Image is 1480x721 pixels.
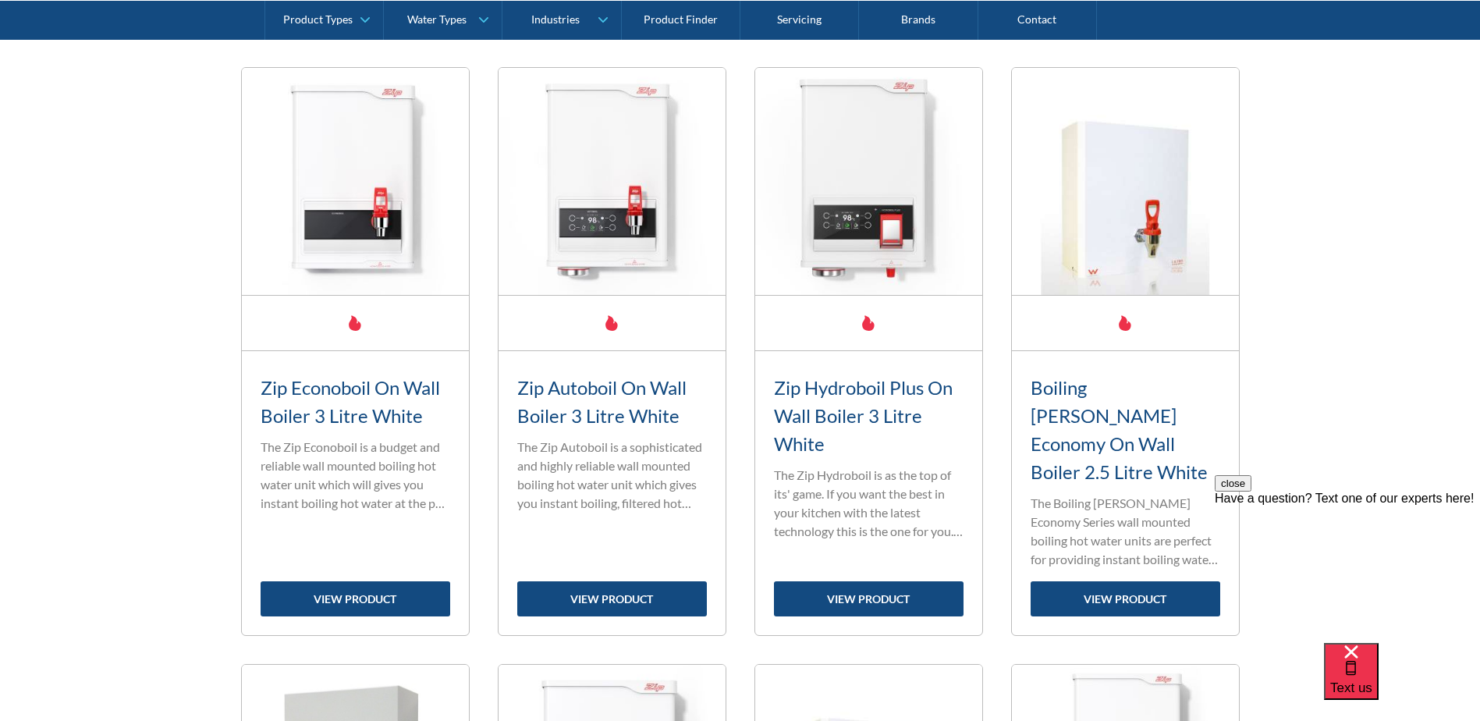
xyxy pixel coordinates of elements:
[1031,494,1220,569] p: The Boiling [PERSON_NAME] Economy Series wall mounted boiling hot water units are perfect for pro...
[774,466,964,541] p: The Zip Hydroboil is as the top of its' game. If you want the best in your kitchen with the lates...
[1031,581,1220,616] a: view product
[242,68,469,295] img: Zip Econoboil On Wall Boiler 3 Litre White
[407,12,467,26] div: Water Types
[1324,643,1480,721] iframe: podium webchat widget bubble
[261,438,450,513] p: The Zip Econoboil is a budget and reliable wall mounted boiling hot water unit which will gives y...
[517,374,707,430] h3: Zip Autoboil On Wall Boiler 3 Litre White
[774,374,964,458] h3: Zip Hydroboil Plus On Wall Boiler 3 Litre White
[1215,475,1480,662] iframe: podium webchat widget prompt
[1012,68,1239,295] img: Boiling Billy Economy On Wall Boiler 2.5 Litre White
[517,581,707,616] a: view product
[283,12,353,26] div: Product Types
[755,68,982,295] img: Zip Hydroboil Plus On Wall Boiler 3 Litre White
[774,581,964,616] a: view product
[531,12,580,26] div: Industries
[499,68,726,295] img: Zip Autoboil On Wall Boiler 3 Litre White
[261,581,450,616] a: view product
[261,374,450,430] h3: Zip Econoboil On Wall Boiler 3 Litre White
[517,438,707,513] p: The Zip Autoboil is a sophisticated and highly reliable wall mounted boiling hot water unit which...
[1031,374,1220,486] h3: Boiling [PERSON_NAME] Economy On Wall Boiler 2.5 Litre White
